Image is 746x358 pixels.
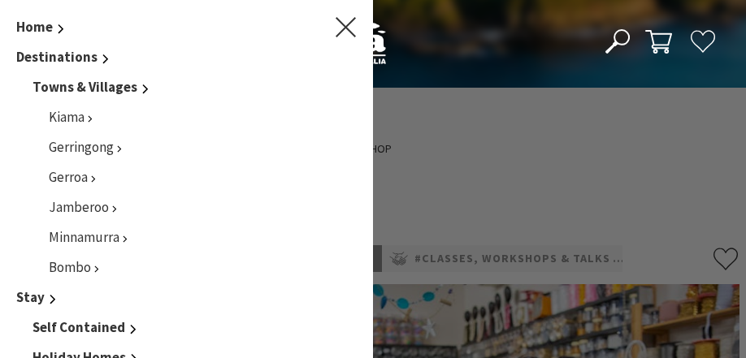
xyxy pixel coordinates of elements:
a: Stay [16,288,57,306]
span: Gerringong [49,138,114,156]
span: Minnamurra [49,228,119,246]
a: Bombo [49,258,99,276]
a: Minnamurra [49,228,128,246]
span: Destinations [16,48,98,66]
a: Kiama [49,108,93,126]
span: Home [16,18,53,36]
span: Towns & Villages [33,78,137,96]
span: Jamberoo [49,198,109,216]
span: Gerroa [49,168,88,186]
a: Towns & Villages [33,78,150,96]
a: Jamberoo [49,198,117,216]
span: Stay [16,288,45,306]
span: Kiama [49,108,85,126]
a: Home [16,18,65,36]
a: Self Contained [33,318,137,336]
span: Self Contained [33,318,125,336]
a: Gerringong [49,138,122,156]
a: Gerroa [49,168,96,186]
a: Destinations [16,48,110,66]
span: Bombo [49,258,91,276]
